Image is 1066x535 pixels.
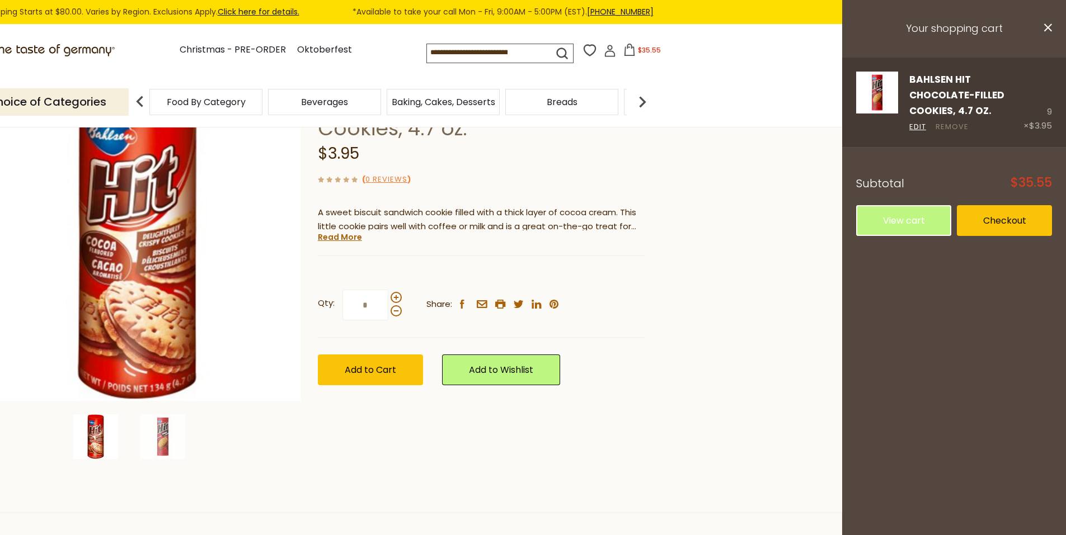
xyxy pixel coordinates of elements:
[587,6,654,17] a: [PHONE_NUMBER]
[957,205,1052,236] a: Checkout
[167,98,246,106] a: Food By Category
[318,231,362,243] a: Read More
[362,174,411,184] span: ( )
[218,6,299,17] a: Click here for details.
[631,91,654,113] img: next arrow
[297,42,352,58] a: Oktoberfest
[318,206,645,234] p: A sweet biscuit sandwich cookie filled with a thick layer of cocoa cream. This little cookie pair...
[73,414,118,459] img: Bahlsen Hit Chocolate-Filled Cookies, 4.7 oz.
[342,290,388,320] input: Qty:
[140,414,185,459] img: Bahlsen Hit Chocolate-Filled Cookies
[1011,177,1052,189] span: $35.55
[547,98,577,106] a: Breads
[638,45,661,55] span: $35.55
[856,205,951,236] a: View cart
[1029,120,1052,131] span: $3.95
[318,296,335,310] strong: Qty:
[180,42,286,58] a: Christmas - PRE-ORDER
[936,121,969,133] a: Remove
[392,98,495,106] a: Baking, Cakes, Desserts
[365,174,407,186] a: 0 Reviews
[909,73,1004,118] a: Bahlsen Hit Chocolate-Filled Cookies, 4.7 oz.
[856,72,898,113] img: Bahlsen Hit Chocolate-Filled Cookies
[426,297,452,311] span: Share:
[1023,72,1052,134] div: 9 ×
[301,98,348,106] a: Beverages
[318,354,423,385] button: Add to Cart
[345,363,396,376] span: Add to Cart
[129,91,151,113] img: previous arrow
[618,44,666,60] button: $35.55
[318,143,359,164] span: $3.95
[909,121,926,133] a: Edit
[353,6,654,18] span: *Available to take your call Mon - Fri, 9:00AM - 5:00PM (EST).
[442,354,560,385] a: Add to Wishlist
[856,176,904,191] span: Subtotal
[856,72,898,134] a: Bahlsen Hit Chocolate-Filled Cookies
